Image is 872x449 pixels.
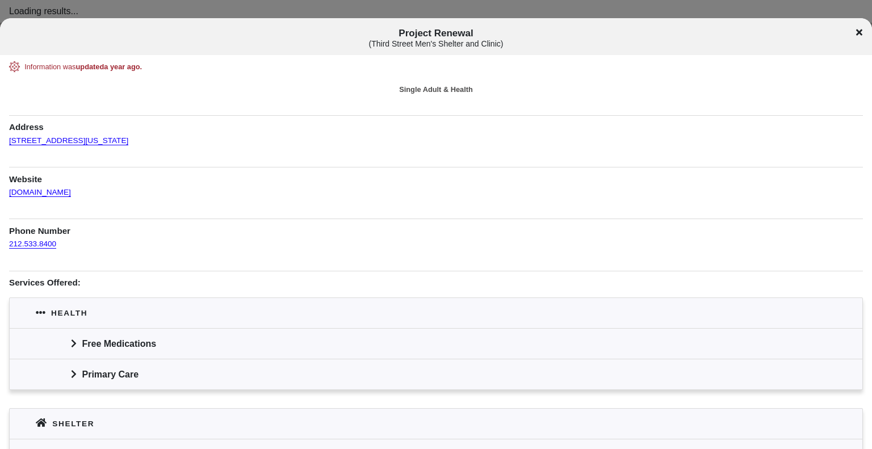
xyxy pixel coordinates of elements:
div: Single Adult & Health [9,84,863,95]
a: [DOMAIN_NAME] [9,179,71,197]
div: Primary Care [10,359,862,389]
div: Health [51,307,87,319]
span: Project Renewal [74,28,798,49]
a: 212.533.8400 [9,230,56,249]
h1: Website [9,167,863,185]
h1: Services Offered: [9,271,863,289]
div: ( Third Street Men's Shelter and Clinic ) [74,39,798,49]
span: updated a year ago . [76,62,142,71]
h1: Phone Number [9,219,863,237]
h1: Address [9,115,863,133]
a: [STREET_ADDRESS][US_STATE] [9,127,128,145]
div: Free Medications [10,328,862,359]
div: Shelter [52,418,94,430]
div: Information was [24,61,848,72]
